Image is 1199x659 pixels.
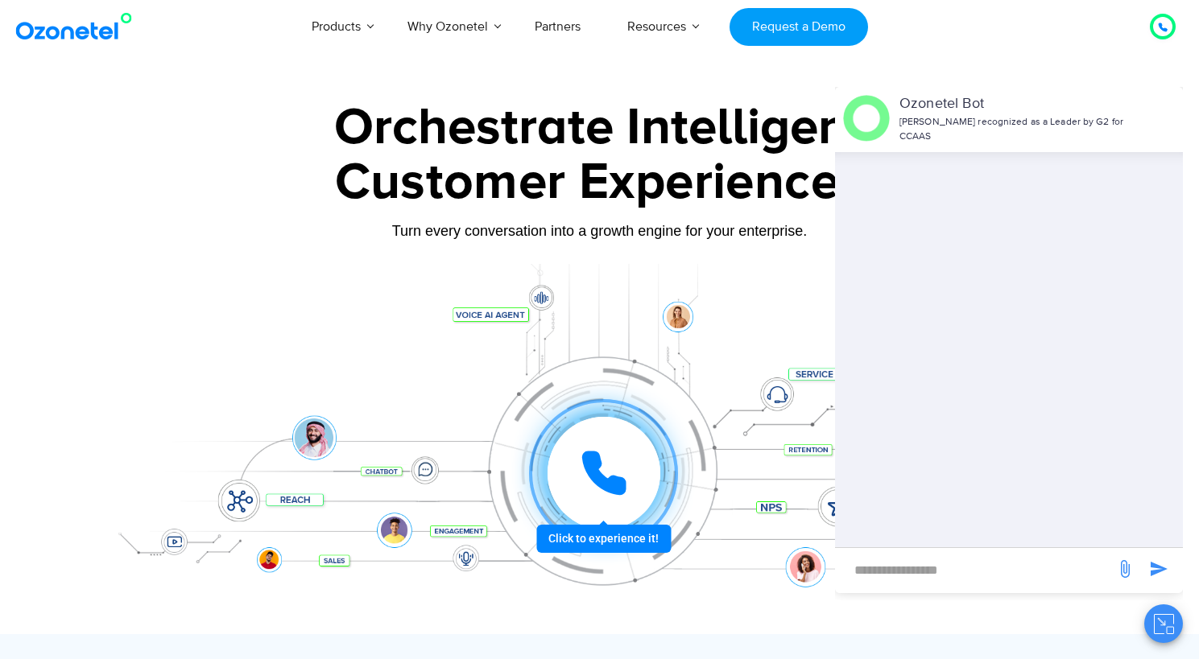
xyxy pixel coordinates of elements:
div: Orchestrate Intelligent [97,102,1103,154]
div: new-msg-input [843,556,1107,585]
button: Close chat [1144,604,1183,643]
span: end chat or minimize [1132,113,1145,126]
span: send message [1143,553,1175,585]
img: header [843,95,890,142]
a: Request a Demo [730,8,867,46]
p: Ozonetel Bot [899,93,1131,115]
span: send message [1109,553,1141,585]
p: [PERSON_NAME] recognized as a Leader by G2 for CCAAS [899,115,1131,144]
div: Customer Experiences [97,144,1103,221]
div: Turn every conversation into a growth engine for your enterprise. [97,222,1103,240]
